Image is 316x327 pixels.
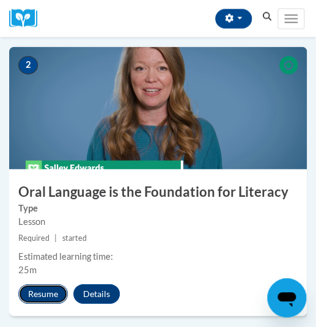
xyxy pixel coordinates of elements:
span: 2 [18,56,38,75]
span: 25m [18,265,37,275]
button: Resume [18,284,68,304]
div: Estimated learning time: [18,250,298,263]
span: | [54,233,57,243]
iframe: Button to launch messaging window [267,278,306,317]
img: Course Image [9,47,307,169]
button: Details [73,284,120,304]
span: started [62,233,86,243]
span: Required [18,233,50,243]
a: Cox Campus [9,9,46,28]
button: Search [258,10,276,24]
div: Lesson [18,215,298,229]
label: Type [18,202,298,215]
img: Logo brand [9,9,46,28]
button: Account Settings [215,9,252,29]
h3: Oral Language is the Foundation for Literacy [9,183,307,202]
